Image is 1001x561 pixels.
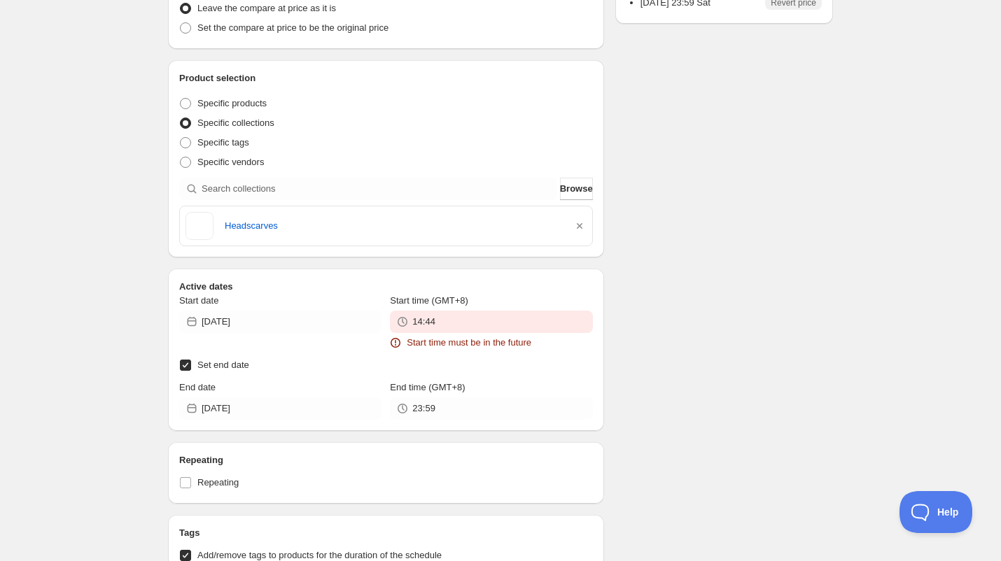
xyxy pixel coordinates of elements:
span: Specific products [197,98,267,108]
span: Set the compare at price to be the original price [197,22,388,33]
span: End date [179,382,216,392]
span: Specific vendors [197,157,264,167]
iframe: Toggle Customer Support [899,491,973,533]
button: Browse [560,178,593,200]
span: Set end date [197,360,249,370]
h2: Active dates [179,280,593,294]
span: Start date [179,295,218,306]
span: Start time must be in the future [407,336,531,350]
h2: Product selection [179,71,593,85]
h2: Tags [179,526,593,540]
a: Headscarves [225,219,561,233]
span: Start time (GMT+8) [390,295,468,306]
span: End time (GMT+8) [390,382,465,392]
input: Search collections [202,178,557,200]
span: Specific collections [197,118,274,128]
span: Repeating [197,477,239,488]
span: Leave the compare at price as it is [197,3,336,13]
span: Add/remove tags to products for the duration of the schedule [197,550,442,560]
span: Browse [560,182,593,196]
span: Specific tags [197,137,249,148]
h2: Repeating [179,453,593,467]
